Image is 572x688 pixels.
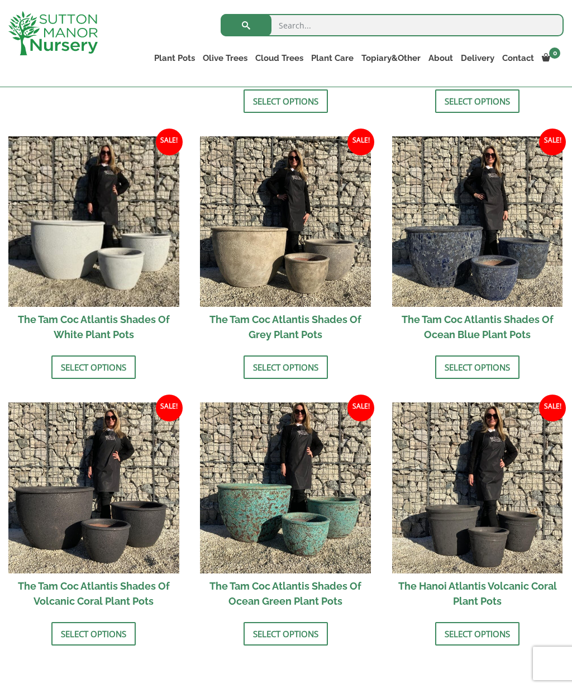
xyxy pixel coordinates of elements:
h2: The Tam Coc Atlantis Shades Of Ocean Green Plant Pots [200,573,371,614]
a: Sale! The Tam Coc Atlantis Shades Of Ocean Blue Plant Pots [392,136,563,348]
a: Sale! The Hanoi Atlantis Volcanic Coral Plant Pots [392,402,563,614]
img: The Hanoi Atlantis Volcanic Coral Plant Pots [392,402,563,573]
a: Sale! The Tam Coc Atlantis Shades Of Ocean Green Plant Pots [200,402,371,614]
a: About [425,50,457,66]
a: Sale! The Tam Coc Atlantis Shades Of White Plant Pots [8,136,179,348]
a: Delivery [457,50,498,66]
span: Sale! [347,395,374,421]
a: Select options for “The Tam Coc Atlantis Shades Of Grey Plant Pots” [244,355,328,379]
span: Sale! [539,395,566,421]
h2: The Tam Coc Atlantis Shades Of Ocean Blue Plant Pots [392,307,563,347]
a: Cloud Trees [251,50,307,66]
h2: The Tam Coc Atlantis Shades Of Grey Plant Pots [200,307,371,347]
a: Olive Trees [199,50,251,66]
img: logo [8,11,98,55]
a: Contact [498,50,538,66]
input: Search... [221,14,564,36]
h2: The Tam Coc Atlantis Shades Of White Plant Pots [8,307,179,347]
span: Sale! [347,129,374,155]
img: The Tam Coc Atlantis Shades Of Grey Plant Pots [200,136,371,307]
a: 0 [538,50,564,66]
a: Select options for “The Tam Coc Atlantis Shades Of White Plant Pots” [51,355,136,379]
img: The Tam Coc Atlantis Shades Of Volcanic Coral Plant Pots [8,402,179,573]
a: Select options for “The Tam Coc Atlantis Shades Of Golden Rust Plant Pots” [435,89,519,113]
h2: The Tam Coc Atlantis Shades Of Volcanic Coral Plant Pots [8,573,179,614]
h2: The Hanoi Atlantis Volcanic Coral Plant Pots [392,573,563,614]
a: Select options for “The Tam Coc Atlantis Shades Of Ocean Blue Plant Pots” [435,355,519,379]
span: 0 [549,48,560,59]
img: The Tam Coc Atlantis Shades Of Ocean Blue Plant Pots [392,136,563,307]
a: Sale! The Tam Coc Atlantis Shades Of Grey Plant Pots [200,136,371,348]
a: Plant Pots [150,50,199,66]
img: The Tam Coc Atlantis Shades Of White Plant Pots [8,136,179,307]
a: Select options for “The Tam Coc Atlantis Shades Of Volcanic Coral Plant Pots” [51,622,136,646]
span: Sale! [539,129,566,155]
span: Sale! [156,129,183,155]
a: Select options for “The Hanoi Atlantis Volcanic Coral Plant Pots” [435,622,519,646]
a: Select options for “The Tam Coc Atlantis Shades Of Ocean Green Plant Pots” [244,622,328,646]
span: Sale! [156,395,183,421]
a: Topiary&Other [357,50,425,66]
a: Select options for “The Hanoi Atlantis Shades Of White Plant Pots” [244,89,328,113]
a: Plant Care [307,50,357,66]
img: The Tam Coc Atlantis Shades Of Ocean Green Plant Pots [200,402,371,573]
a: Sale! The Tam Coc Atlantis Shades Of Volcanic Coral Plant Pots [8,402,179,614]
